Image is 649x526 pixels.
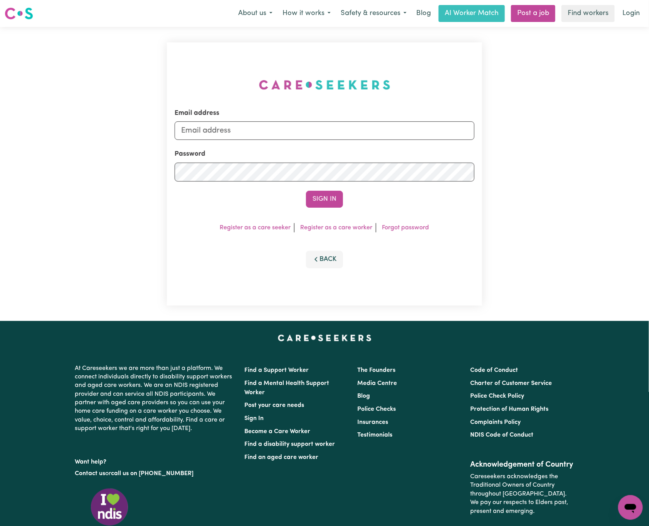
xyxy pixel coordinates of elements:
[357,367,395,373] a: The Founders
[244,429,310,435] a: Become a Care Worker
[357,419,388,425] a: Insurances
[336,5,412,22] button: Safety & resources
[175,149,205,159] label: Password
[5,7,33,20] img: Careseekers logo
[471,393,525,399] a: Police Check Policy
[278,335,372,341] a: Careseekers home page
[75,361,235,436] p: At Careseekers we are more than just a platform. We connect individuals directly to disability su...
[233,5,277,22] button: About us
[357,393,370,399] a: Blog
[618,495,643,520] iframe: Button to launch messaging window
[306,251,343,268] button: Back
[471,469,574,519] p: Careseekers acknowledges the Traditional Owners of Country throughout [GEOGRAPHIC_DATA]. We pay o...
[5,5,33,22] a: Careseekers logo
[618,5,644,22] a: Login
[357,406,396,412] a: Police Checks
[244,380,329,396] a: Find a Mental Health Support Worker
[75,455,235,466] p: Want help?
[244,415,264,422] a: Sign In
[439,5,505,22] a: AI Worker Match
[175,108,219,118] label: Email address
[471,367,518,373] a: Code of Conduct
[471,432,534,438] a: NDIS Code of Conduct
[75,471,105,477] a: Contact us
[111,471,193,477] a: call us on [PHONE_NUMBER]
[75,466,235,481] p: or
[301,225,373,231] a: Register as a care worker
[175,121,474,140] input: Email address
[357,380,397,387] a: Media Centre
[244,402,304,408] a: Post your care needs
[471,419,521,425] a: Complaints Policy
[244,367,309,373] a: Find a Support Worker
[562,5,615,22] a: Find workers
[244,441,335,447] a: Find a disability support worker
[471,380,552,387] a: Charter of Customer Service
[220,225,291,231] a: Register as a care seeker
[511,5,555,22] a: Post a job
[382,225,429,231] a: Forgot password
[244,454,318,460] a: Find an aged care worker
[277,5,336,22] button: How it works
[471,406,549,412] a: Protection of Human Rights
[412,5,435,22] a: Blog
[471,460,574,469] h2: Acknowledgement of Country
[306,191,343,208] button: Sign In
[357,432,392,438] a: Testimonials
